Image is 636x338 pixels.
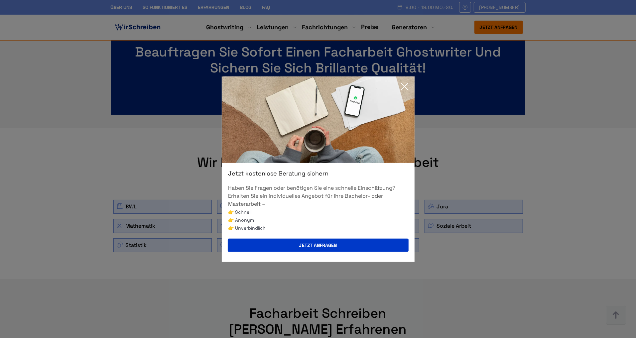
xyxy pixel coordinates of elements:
[228,216,408,224] li: 👉 Anonym
[228,208,408,216] li: 👉 Schnell
[222,169,415,177] div: Jetzt kostenlose Beratung sichern
[228,239,409,252] button: Jetzt anfragen
[228,184,408,208] p: Haben Sie Fragen oder benötigen Sie eine schnelle Einschätzung? Erhalten Sie ein individuelles An...
[222,76,415,163] img: exit
[228,224,408,232] li: 👉 Unverbindlich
